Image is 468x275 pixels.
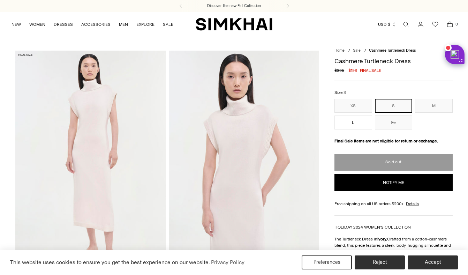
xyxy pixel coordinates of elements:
[136,17,154,32] a: EXPLORE
[375,116,413,129] button: XL
[415,99,453,113] button: M
[406,201,419,207] a: Details
[196,17,272,31] a: SIMKHAI
[29,17,45,32] a: WOMEN
[334,116,372,129] button: L
[375,99,413,113] button: S
[334,201,453,207] div: Free shipping on all US orders $200+
[163,17,173,32] a: SALE
[348,67,357,74] span: $198
[334,225,411,230] a: HOLIDAY 2024 WOMEN'S COLLECTION
[302,255,352,269] button: Preferences
[334,48,345,53] a: Home
[414,17,428,31] a: Go to the account page
[334,58,453,64] h1: Cashmere Turtleneck Dress
[348,48,350,54] div: /
[399,17,413,31] a: Open search modal
[334,48,453,54] nav: breadcrumbs
[443,17,457,31] a: Open cart modal
[378,17,397,32] button: USD $
[334,236,453,255] p: The Turtleneck Dress in Crafted from a cotton-cashmere blend, this piece features a sleek, body-h...
[10,259,210,266] span: This website uses cookies to ensure you get the best experience on our website.
[428,17,442,31] a: Wishlist
[334,67,344,74] s: $395
[334,89,346,96] label: Size:
[81,17,111,32] a: ACCESSORIES
[334,99,372,113] button: XS
[210,257,246,268] a: Privacy Policy (opens in a new tab)
[355,255,405,269] button: Reject
[344,90,346,95] span: S
[408,255,458,269] button: Accept
[207,3,261,9] a: Discover the new Fall Collection
[453,21,460,27] span: 0
[377,237,387,241] strong: Ivory.
[369,48,416,53] span: Cashmere Turtleneck Dress
[54,17,73,32] a: DRESSES
[334,139,438,143] strong: Final Sale items are not eligible for return or exchange.
[12,17,21,32] a: NEW
[353,48,361,53] a: Sale
[119,17,128,32] a: MEN
[334,174,453,191] button: Notify me
[364,48,366,54] div: /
